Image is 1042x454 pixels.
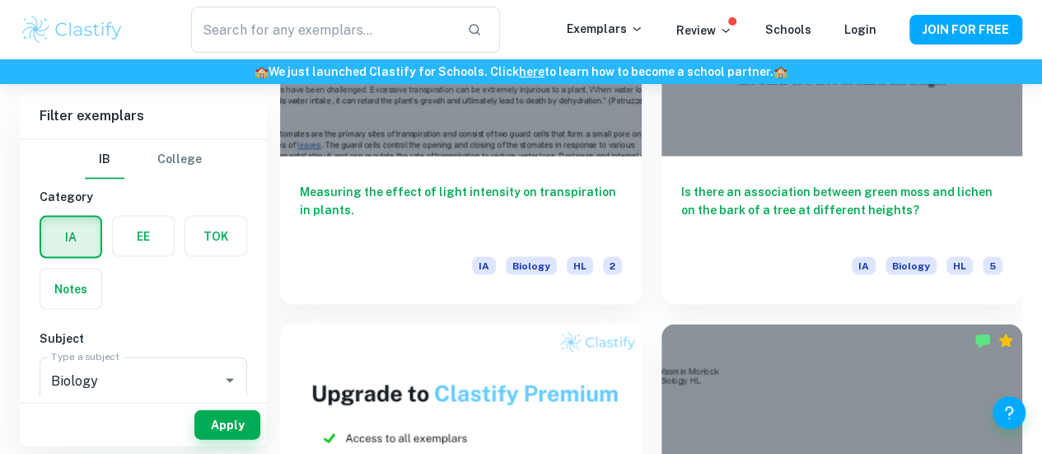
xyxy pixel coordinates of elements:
[85,139,124,179] button: IB
[472,256,496,274] span: IA
[300,182,622,236] h6: Measuring the effect of light intensity on transpiration in plants.
[946,256,973,274] span: HL
[681,182,1003,236] h6: Is there an association between green moss and lichen on the bark of a tree at different heights?
[676,21,732,40] p: Review
[255,65,269,78] span: 🏫
[844,23,876,36] a: Login
[20,92,267,138] h6: Filter exemplars
[40,329,247,347] h6: Subject
[506,256,557,274] span: Biology
[765,23,811,36] a: Schools
[852,256,876,274] span: IA
[519,65,544,78] a: here
[40,269,101,308] button: Notes
[773,65,787,78] span: 🏫
[993,396,1026,429] button: Help and Feedback
[20,13,124,46] img: Clastify logo
[567,20,643,38] p: Exemplars
[974,332,991,349] img: Marked
[603,256,622,274] span: 2
[998,332,1014,349] div: Premium
[218,368,241,391] button: Open
[191,7,455,53] input: Search for any exemplars...
[909,15,1022,44] button: JOIN FOR FREE
[113,216,174,255] button: EE
[51,349,119,363] label: Type a subject
[567,256,593,274] span: HL
[41,217,100,256] button: IA
[983,256,1002,274] span: 5
[3,63,1039,81] h6: We just launched Clastify for Schools. Click to learn how to become a school partner.
[885,256,937,274] span: Biology
[85,139,202,179] div: Filter type choice
[194,410,260,439] button: Apply
[157,139,202,179] button: College
[40,187,247,205] h6: Category
[185,216,246,255] button: TOK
